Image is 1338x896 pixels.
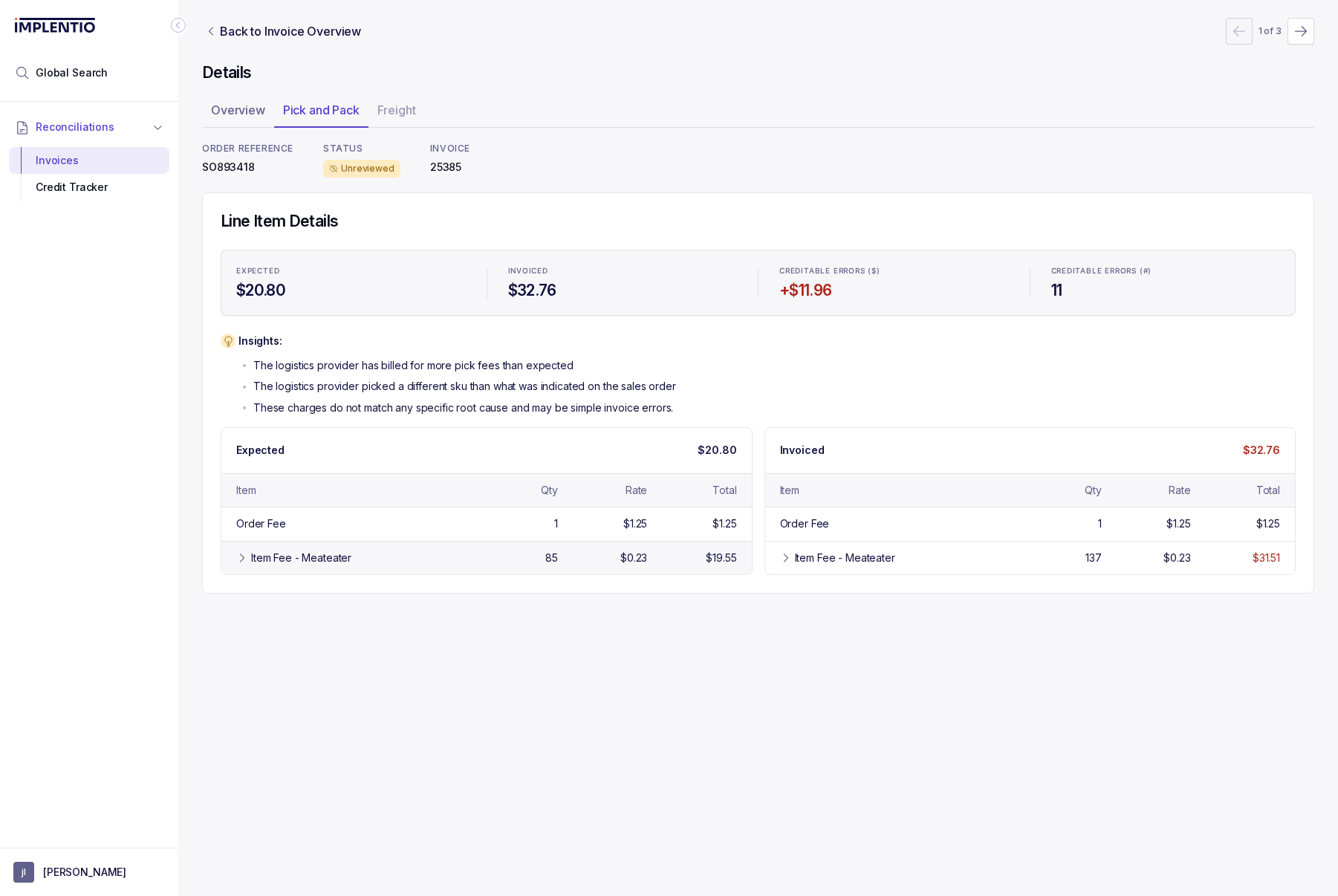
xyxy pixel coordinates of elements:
h4: +$11.96 [779,280,1009,301]
div: 85 [545,551,558,565]
button: Reconciliations [9,111,169,143]
li: Statistic INVOICED [499,256,747,310]
li: Statistic CREDITABLE ERRORS ($) [770,256,1018,310]
h4: Details [202,62,1314,83]
p: Overview [211,101,265,119]
div: Qty [541,483,558,498]
p: 1 of 3 [1259,24,1282,39]
p: The logistics provider picked a different sku than what was indicated on the sales order [253,379,676,394]
div: Item Fee - Meateater [251,551,351,565]
div: Qty [1085,483,1102,498]
h4: Line Item Details [221,211,1296,232]
li: Statistic EXPECTED [227,256,475,310]
span: Global Search [36,65,108,80]
div: $0.23 [1163,551,1190,565]
p: 25385 [430,160,470,175]
div: Credit Tracker [21,174,157,201]
div: $1.25 [1166,516,1190,531]
div: Rate [626,483,647,498]
div: 137 [1085,551,1102,565]
div: Rate [1169,483,1190,498]
div: Item Fee - Meateater [795,551,895,565]
p: The logistics provider has billed for more pick fees than expected [253,358,574,373]
div: Reconciliations [9,144,169,204]
p: Invoiced [780,443,825,458]
a: Link Back to Invoice Overview [202,22,364,40]
p: EXPECTED [236,267,279,276]
div: $31.51 [1253,551,1280,565]
div: $1.25 [1256,516,1280,531]
span: Reconciliations [36,120,114,134]
p: $32.76 [1243,443,1280,458]
ul: Statistic Highlights [221,250,1296,316]
p: Insights: [238,334,676,348]
li: Tab Overview [202,98,274,128]
p: INVOICED [508,267,548,276]
h4: 11 [1051,280,1281,301]
div: Total [712,483,736,498]
p: CREDITABLE ERRORS ($) [779,267,880,276]
div: Unreviewed [323,160,400,178]
div: Collapse Icon [169,16,187,34]
div: Invoices [21,147,157,174]
div: $1.25 [623,516,647,531]
div: $0.23 [620,551,647,565]
p: Pick and Pack [283,101,360,119]
p: $20.80 [698,443,736,458]
div: 1 [1098,516,1102,531]
p: STATUS [323,143,400,155]
li: Tab Pick and Pack [274,98,368,128]
div: Item [780,483,799,498]
span: User initials [13,862,34,883]
div: 1 [554,516,558,531]
button: Next Page [1287,18,1314,45]
div: Order Fee [236,516,286,531]
div: Order Fee [780,516,830,531]
button: User initials[PERSON_NAME] [13,862,165,883]
p: Back to Invoice Overview [220,22,361,40]
p: INVOICE [430,143,470,155]
div: Total [1256,483,1280,498]
p: [PERSON_NAME] [43,865,126,880]
p: ORDER REFERENCE [202,143,293,155]
p: These charges do not match any specific root cause and may be simple invoice errors. [253,400,673,415]
div: Item [236,483,256,498]
p: SO893418 [202,160,293,175]
div: $19.55 [706,551,736,565]
p: Expected [236,443,285,458]
h4: $32.76 [508,280,738,301]
p: CREDITABLE ERRORS (#) [1051,267,1152,276]
h4: $20.80 [236,280,466,301]
ul: Tab Group [202,98,1314,128]
div: $1.25 [712,516,736,531]
li: Statistic CREDITABLE ERRORS (#) [1042,256,1290,310]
